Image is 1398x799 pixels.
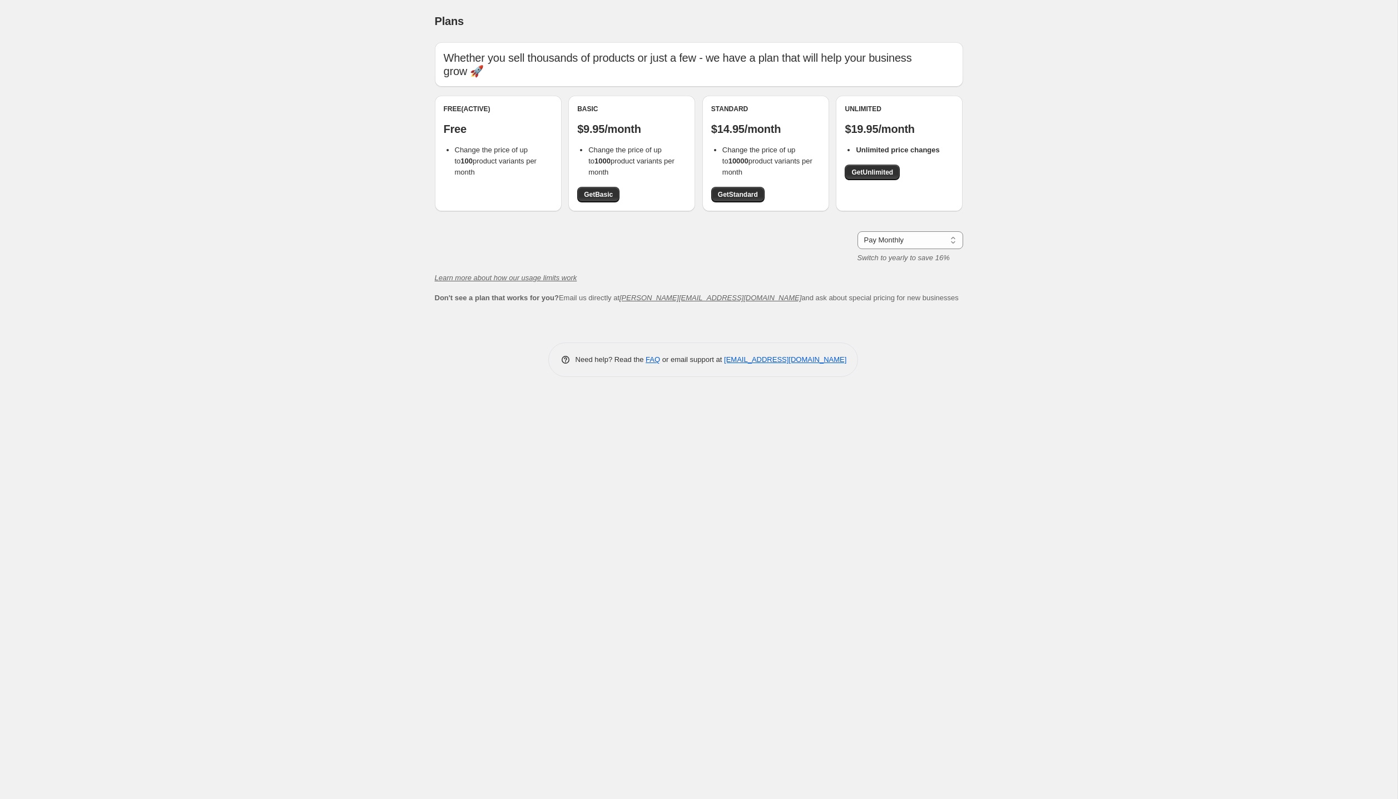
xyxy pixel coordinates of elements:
span: Email us directly at and ask about special pricing for new businesses [435,294,959,302]
span: Need help? Read the [576,355,646,364]
span: Get Basic [584,190,613,199]
span: Get Standard [718,190,758,199]
i: Switch to yearly to save 16% [857,254,950,262]
a: GetStandard [711,187,765,202]
p: $9.95/month [577,122,686,136]
span: Change the price of up to product variants per month [455,146,537,176]
div: Free (Active) [444,105,553,113]
span: Change the price of up to product variants per month [722,146,812,176]
div: Basic [577,105,686,113]
a: GetUnlimited [845,165,900,180]
span: Plans [435,15,464,27]
b: Unlimited price changes [856,146,939,154]
p: $19.95/month [845,122,954,136]
p: $14.95/month [711,122,820,136]
b: 100 [460,157,473,165]
span: Change the price of up to product variants per month [588,146,675,176]
div: Standard [711,105,820,113]
a: Learn more about how our usage limits work [435,274,577,282]
a: FAQ [646,355,660,364]
a: [PERSON_NAME][EMAIL_ADDRESS][DOMAIN_NAME] [619,294,801,302]
b: 10000 [728,157,748,165]
p: Whether you sell thousands of products or just a few - we have a plan that will help your busines... [444,51,954,78]
a: [EMAIL_ADDRESS][DOMAIN_NAME] [724,355,846,364]
div: Unlimited [845,105,954,113]
span: Get Unlimited [851,168,893,177]
b: 1000 [594,157,611,165]
a: GetBasic [577,187,619,202]
b: Don't see a plan that works for you? [435,294,559,302]
span: or email support at [660,355,724,364]
p: Free [444,122,553,136]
